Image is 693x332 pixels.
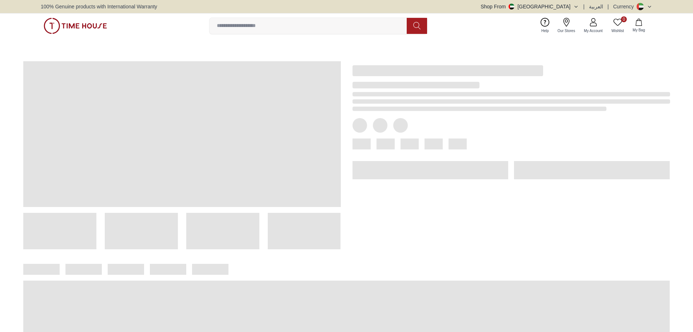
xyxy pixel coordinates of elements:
[481,3,579,10] button: Shop From[GEOGRAPHIC_DATA]
[538,28,552,34] span: Help
[509,4,514,9] img: United Arab Emirates
[589,3,603,10] button: العربية
[630,27,648,33] span: My Bag
[607,16,628,35] a: 0Wishlist
[44,18,107,34] img: ...
[41,3,157,10] span: 100% Genuine products with International Warranty
[608,3,609,10] span: |
[609,28,627,34] span: Wishlist
[537,16,553,35] a: Help
[555,28,578,34] span: Our Stores
[583,3,585,10] span: |
[613,3,637,10] div: Currency
[621,16,627,22] span: 0
[553,16,580,35] a: Our Stores
[628,17,649,34] button: My Bag
[581,28,606,34] span: My Account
